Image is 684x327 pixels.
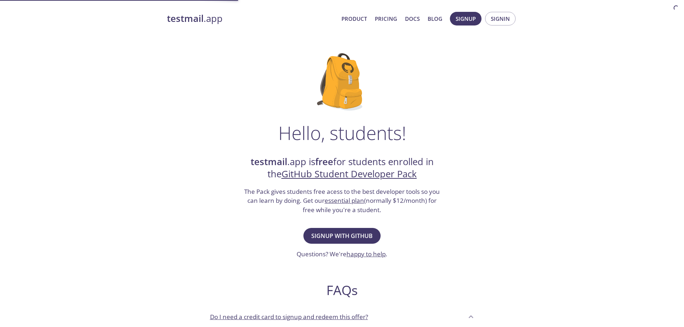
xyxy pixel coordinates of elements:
a: Blog [428,14,442,23]
span: Signup [456,14,476,23]
strong: testmail [251,155,287,168]
a: Docs [405,14,420,23]
img: github-student-backpack.png [317,53,367,111]
h2: FAQs [204,282,480,298]
span: Signin [491,14,510,23]
strong: free [315,155,333,168]
a: Pricing [375,14,397,23]
button: Signin [485,12,516,25]
a: GitHub Student Developer Pack [281,168,417,180]
h1: Hello, students! [278,122,406,144]
span: Signup with GitHub [311,231,373,241]
button: Signup [450,12,481,25]
a: essential plan [325,196,364,205]
a: happy to help [346,250,386,258]
strong: testmail [167,12,204,25]
div: Do I need a credit card to signup and redeem this offer? [204,307,480,326]
h2: .app is for students enrolled in the [243,156,441,181]
p: Do I need a credit card to signup and redeem this offer? [210,312,368,322]
button: Signup with GitHub [303,228,381,244]
a: testmail.app [167,13,336,25]
h3: The Pack gives students free acess to the best developer tools so you can learn by doing. Get our... [243,187,441,215]
h3: Questions? We're . [297,249,387,259]
a: Product [341,14,367,23]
